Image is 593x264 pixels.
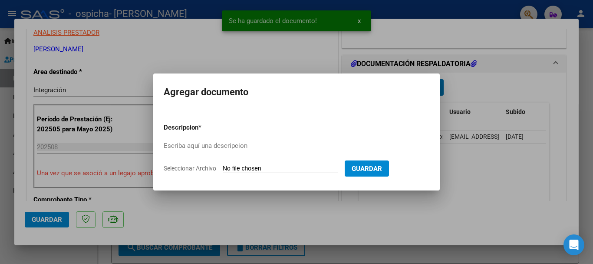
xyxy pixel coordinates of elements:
[345,160,389,177] button: Guardar
[164,165,216,172] span: Seleccionar Archivo
[164,123,244,133] p: Descripcion
[352,165,382,173] span: Guardar
[563,234,584,255] div: Open Intercom Messenger
[164,84,429,100] h2: Agregar documento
